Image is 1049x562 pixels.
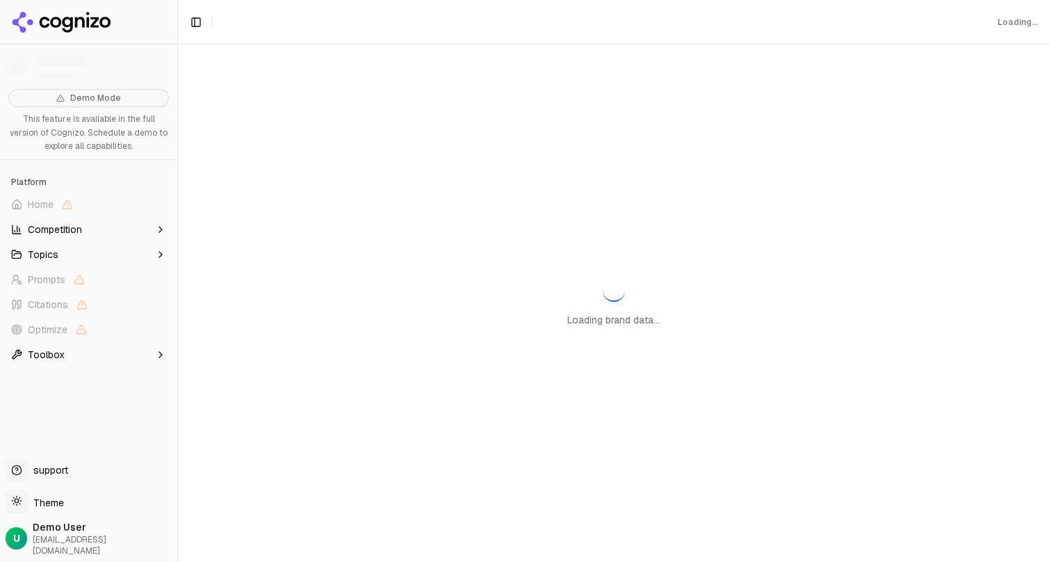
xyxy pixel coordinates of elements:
span: Demo Mode [70,93,121,104]
div: Loading... [998,17,1038,28]
span: support [28,463,68,477]
button: Toolbox [6,344,172,366]
span: Citations [28,298,68,312]
span: U [13,531,20,545]
button: Topics [6,243,172,266]
span: Prompts [28,273,65,287]
span: Home [28,198,54,211]
span: Demo User [33,520,172,534]
span: Theme [28,497,64,509]
p: Loading brand data... [567,313,660,327]
span: Topics [28,248,58,262]
span: Optimize [28,323,67,337]
span: [EMAIL_ADDRESS][DOMAIN_NAME] [33,534,172,556]
span: Toolbox [28,348,65,362]
div: Platform [6,171,172,193]
span: Competition [28,223,82,236]
button: Competition [6,218,172,241]
p: This feature is available in the full version of Cognizo. Schedule a demo to explore all capabili... [8,113,169,154]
